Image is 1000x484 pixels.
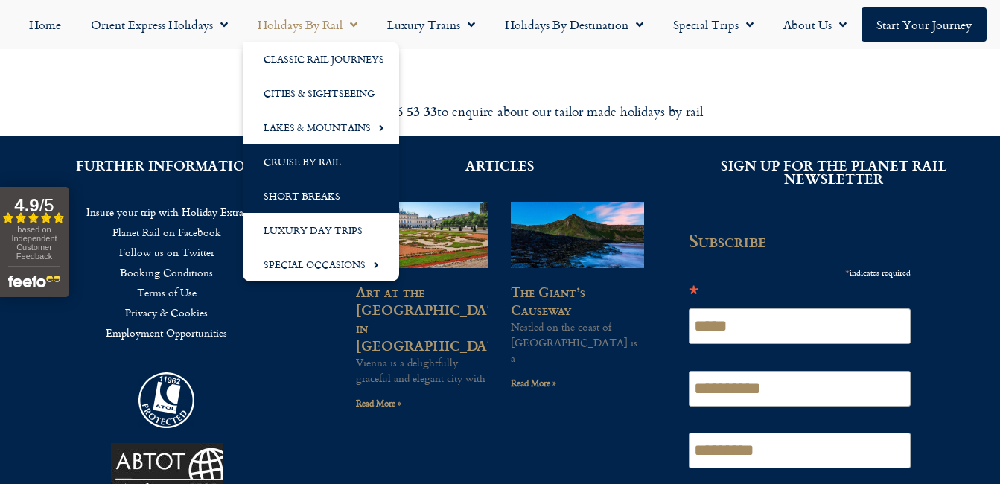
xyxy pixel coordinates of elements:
[243,213,399,247] a: Luxury Day Trips
[372,7,490,42] a: Luxury Trains
[356,281,511,355] a: Art at the [GEOGRAPHIC_DATA] in [GEOGRAPHIC_DATA]
[511,319,644,366] p: Nestled on the coast of [GEOGRAPHIC_DATA] is a
[511,376,556,390] a: Read more about The Giant’s Causeway
[243,110,399,144] a: Lakes & Mountains
[243,144,399,179] a: Cruise by Rail
[22,262,311,282] a: Booking Conditions
[243,76,399,110] a: Cities & Sightseeing
[22,159,311,172] h2: FURTHER INFORMATION
[768,7,862,42] a: About Us
[356,396,401,410] a: Read more about Art at the Belvedere Palace in Vienna
[243,7,372,42] a: Holidays by Rail
[862,7,987,42] a: Start your Journey
[7,7,993,42] nav: Menu
[243,42,399,281] ul: Holidays by Rail
[14,7,76,42] a: Home
[22,222,311,242] a: Planet Rail on Facebook
[76,7,243,42] a: Orient Express Holidays
[243,247,399,281] a: Special Occasions
[22,302,311,322] a: Privacy & Cookies
[243,42,399,76] a: Classic Rail Journeys
[138,372,194,428] img: atol_logo-1
[356,354,489,386] p: Vienna is a delightfully graceful and elegant city with
[22,282,311,302] a: Terms of Use
[356,159,645,172] h2: ARTICLES
[490,7,658,42] a: Holidays by Destination
[689,159,978,185] h2: SIGN UP FOR THE PLANET RAIL NEWSLETTER
[689,262,911,281] div: indicates required
[243,179,399,213] a: Short Breaks
[22,202,311,343] nav: Menu
[22,202,311,222] a: Insure your trip with Holiday Extras
[689,230,920,251] h2: Subscribe
[22,322,311,343] a: Employment Opportunities
[511,281,585,319] a: The Giant’s Causeway
[83,103,917,120] div: Call us on to enquire about our tailor made holidays by rail
[22,242,311,262] a: Follow us on Twitter
[658,7,768,42] a: Special Trips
